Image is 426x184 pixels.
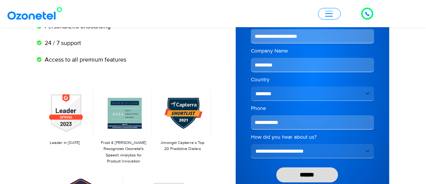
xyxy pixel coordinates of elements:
label: Phone [251,105,374,112]
p: Leader in [DATE] [41,140,89,146]
span: Access to all premium features [43,55,126,64]
span: 24 / 7 support [43,39,81,48]
label: Country [251,76,374,83]
p: Amongst Capterra’s Top 20 Predictive Dialers [158,140,207,152]
p: Frost & [PERSON_NAME] Recognizes Ozonetel's Speech Analytics for Product Innovation [99,140,148,165]
label: How did you hear about us? [251,133,374,141]
label: Company Name [251,47,374,55]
